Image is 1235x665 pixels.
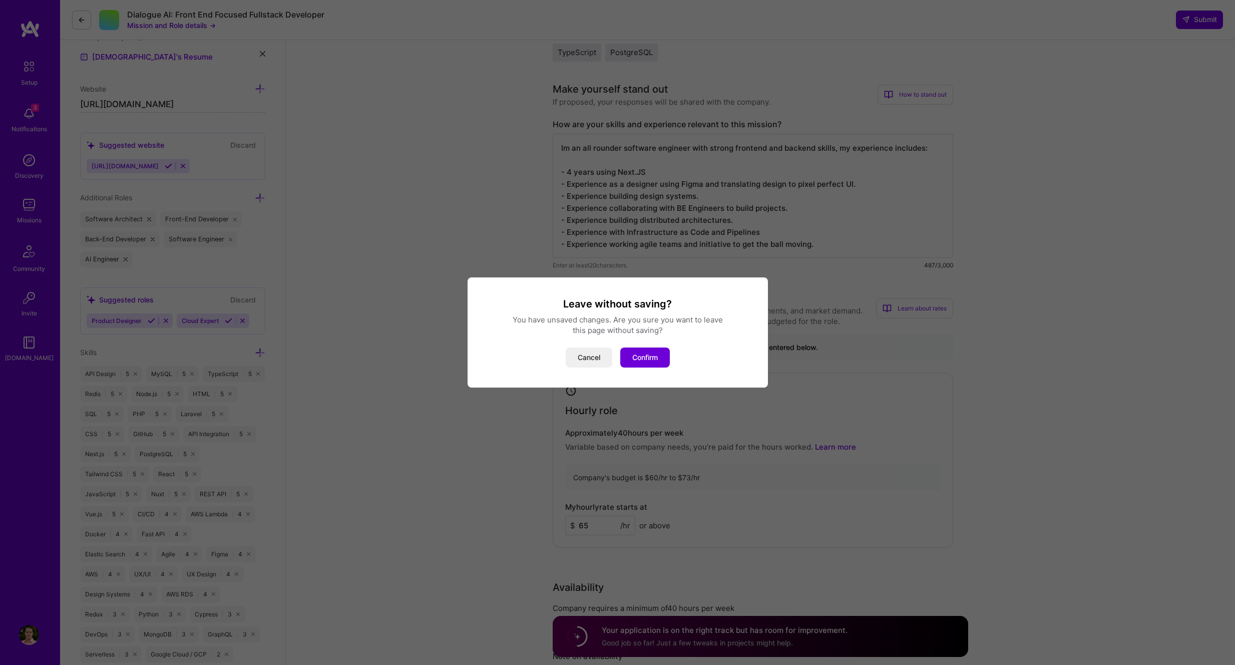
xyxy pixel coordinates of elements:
[480,314,756,325] div: You have unsaved changes. Are you sure you want to leave
[566,348,612,368] button: Cancel
[468,277,768,388] div: modal
[480,325,756,336] div: this page without saving?
[480,297,756,310] h3: Leave without saving?
[620,348,670,368] button: Confirm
